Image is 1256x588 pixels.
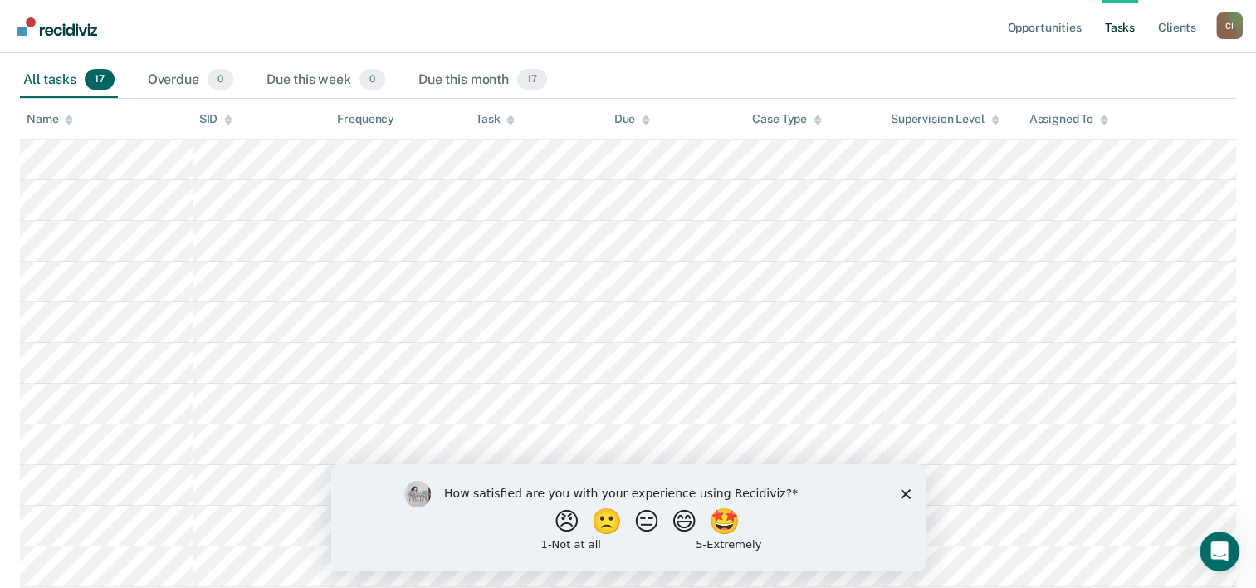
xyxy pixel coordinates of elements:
[517,69,547,91] span: 17
[1216,12,1243,39] div: C I
[891,112,999,126] div: Supervision Level
[20,62,118,99] div: All tasks17
[85,69,115,91] span: 17
[415,62,550,99] div: Due this month17
[1216,12,1243,39] button: Profile dropdown button
[27,112,73,126] div: Name
[17,17,97,36] img: Recidiviz
[144,62,237,99] div: Overdue0
[359,69,385,91] span: 0
[1029,112,1108,126] div: Assigned To
[263,62,389,99] div: Due this week0
[752,112,822,126] div: Case Type
[1200,532,1239,571] iframe: Intercom live chat
[337,112,394,126] div: Frequency
[476,112,515,126] div: Task
[331,464,926,571] iframe: Survey by Kim from Recidiviz
[208,69,233,91] span: 0
[614,112,651,126] div: Due
[199,112,233,126] div: SID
